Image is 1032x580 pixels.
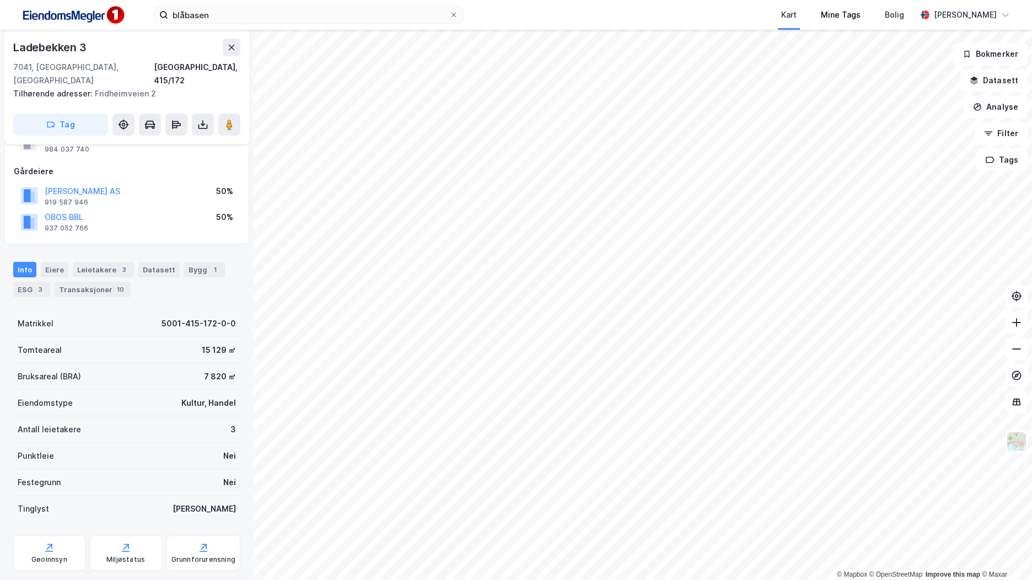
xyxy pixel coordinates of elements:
[18,3,128,28] img: F4PB6Px+NJ5v8B7XTbfpPpyloAAAAASUVORK5CYII=
[977,527,1032,580] div: Kontrollprogram for chat
[162,317,236,330] div: 5001-415-172-0-0
[35,284,46,295] div: 3
[18,343,62,357] div: Tomteareal
[171,555,235,564] div: Grunnforurensning
[223,476,236,489] div: Nei
[13,89,95,98] span: Tilhørende adresser:
[73,262,134,277] div: Leietakere
[184,262,225,277] div: Bygg
[13,282,50,297] div: ESG
[13,61,154,87] div: 7041, [GEOGRAPHIC_DATA], [GEOGRAPHIC_DATA]
[976,149,1028,171] button: Tags
[181,396,236,410] div: Kultur, Handel
[45,224,88,233] div: 937 052 766
[18,502,49,515] div: Tinglyst
[216,185,233,198] div: 50%
[18,476,61,489] div: Festegrunn
[975,122,1028,144] button: Filter
[106,555,145,564] div: Miljøstatus
[230,423,236,436] div: 3
[45,198,88,207] div: 919 587 946
[960,69,1028,92] button: Datasett
[926,571,980,578] a: Improve this map
[31,555,67,564] div: Geoinnsyn
[119,264,130,275] div: 3
[13,87,232,100] div: Fridheimveien 2
[209,264,221,275] div: 1
[869,571,923,578] a: OpenStreetMap
[168,7,449,23] input: Søk på adresse, matrikkel, gårdeiere, leietakere eller personer
[13,39,89,56] div: Ladebekken 3
[14,165,240,178] div: Gårdeiere
[216,211,233,224] div: 50%
[1006,431,1027,452] img: Z
[41,262,68,277] div: Eiere
[173,502,236,515] div: [PERSON_NAME]
[18,370,81,383] div: Bruksareal (BRA)
[18,317,53,330] div: Matrikkel
[138,262,180,277] div: Datasett
[115,284,126,295] div: 10
[18,396,73,410] div: Eiendomstype
[953,43,1028,65] button: Bokmerker
[55,282,131,297] div: Transaksjoner
[13,114,108,136] button: Tag
[837,571,867,578] a: Mapbox
[45,145,89,154] div: 984 037 740
[934,8,997,22] div: [PERSON_NAME]
[13,262,36,277] div: Info
[977,527,1032,580] iframe: Chat Widget
[781,8,797,22] div: Kart
[154,61,240,87] div: [GEOGRAPHIC_DATA], 415/172
[223,449,236,463] div: Nei
[18,449,54,463] div: Punktleie
[964,96,1028,118] button: Analyse
[204,370,236,383] div: 7 820 ㎡
[202,343,236,357] div: 15 129 ㎡
[885,8,904,22] div: Bolig
[18,423,81,436] div: Antall leietakere
[821,8,861,22] div: Mine Tags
